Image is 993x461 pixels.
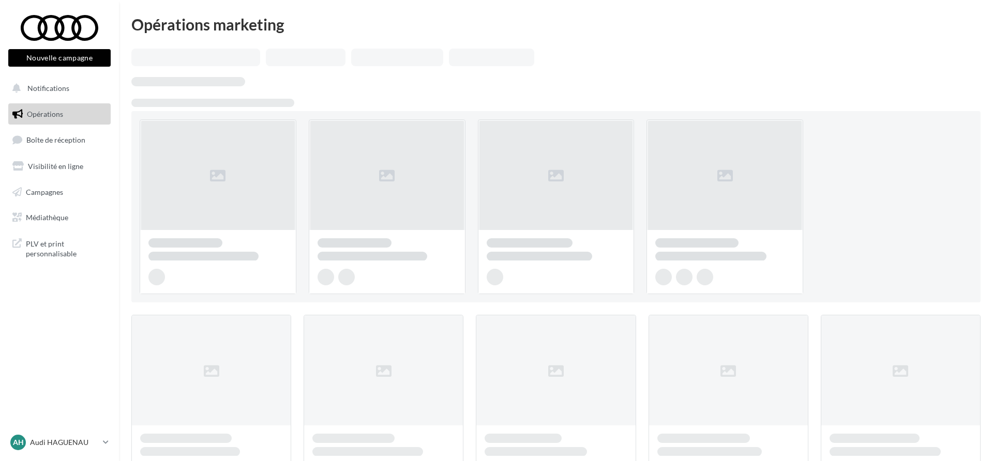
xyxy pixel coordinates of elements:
a: Opérations [6,103,113,125]
span: Visibilité en ligne [28,162,83,171]
button: Nouvelle campagne [8,49,111,67]
a: AH Audi HAGUENAU [8,433,111,452]
a: Boîte de réception [6,129,113,151]
a: PLV et print personnalisable [6,233,113,263]
span: Campagnes [26,187,63,196]
span: PLV et print personnalisable [26,237,107,259]
div: Opérations marketing [131,17,981,32]
span: Boîte de réception [26,135,85,144]
a: Visibilité en ligne [6,156,113,177]
a: Campagnes [6,181,113,203]
span: Médiathèque [26,213,68,222]
span: Notifications [27,84,69,93]
span: Opérations [27,110,63,118]
a: Médiathèque [6,207,113,228]
button: Notifications [6,78,109,99]
p: Audi HAGUENAU [30,437,99,448]
span: AH [13,437,24,448]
